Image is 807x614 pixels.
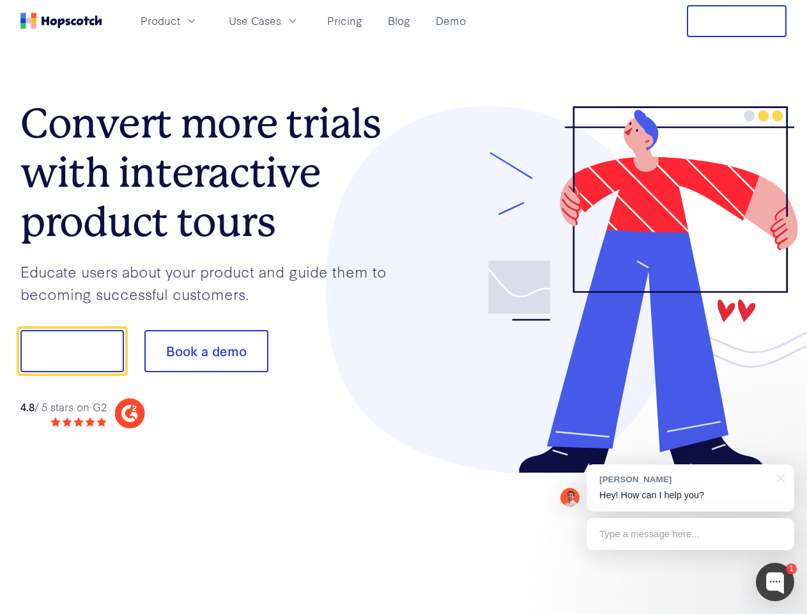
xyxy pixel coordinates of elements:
img: Mark Spera [560,488,580,507]
button: Use Cases [221,10,307,31]
a: Pricing [322,10,367,31]
div: [PERSON_NAME] [599,473,769,485]
span: Product [141,13,180,29]
div: 1 [786,563,797,574]
h1: Convert more trials with interactive product tours [20,99,404,246]
button: Product [133,10,206,31]
div: / 5 stars on G2 [20,399,107,415]
button: Free Trial [687,5,787,37]
button: Show me! [20,330,124,372]
a: Home [20,13,102,29]
div: Type a message here... [587,518,794,550]
strong: 4.8 [20,399,35,414]
button: Book a demo [144,330,268,372]
p: Educate users about your product and guide them to becoming successful customers. [20,260,404,304]
a: Blog [383,10,415,31]
span: Use Cases [229,13,281,29]
a: Demo [431,10,471,31]
p: Hey! How can I help you? [599,489,781,502]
